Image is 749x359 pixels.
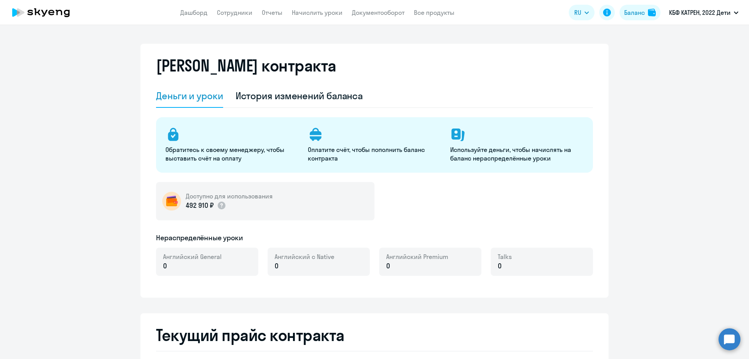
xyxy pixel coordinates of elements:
[156,89,223,102] div: Деньги и уроки
[498,261,502,271] span: 0
[180,9,208,16] a: Дашборд
[665,3,742,22] button: КБФ КАТРЕН, 2022 Дети
[156,56,336,75] h2: [PERSON_NAME] контракта
[619,5,660,20] button: Балансbalance
[352,9,405,16] a: Документооборот
[156,326,593,345] h2: Текущий прайс контракта
[163,261,167,271] span: 0
[275,261,279,271] span: 0
[574,8,581,17] span: RU
[386,261,390,271] span: 0
[217,9,252,16] a: Сотрудники
[498,252,512,261] span: Talks
[669,8,731,17] p: КБФ КАТРЕН, 2022 Дети
[156,233,243,243] h5: Нераспределённые уроки
[414,9,454,16] a: Все продукты
[292,9,343,16] a: Начислить уроки
[308,145,441,163] p: Оплатите счёт, чтобы пополнить баланс контракта
[624,8,645,17] div: Баланс
[648,9,656,16] img: balance
[186,200,226,211] p: 492 910 ₽
[569,5,595,20] button: RU
[262,9,282,16] a: Отчеты
[165,145,298,163] p: Обратитесь к своему менеджеру, чтобы выставить счёт на оплату
[162,192,181,211] img: wallet-circle.png
[386,252,448,261] span: Английский Premium
[163,252,222,261] span: Английский General
[450,145,583,163] p: Используйте деньги, чтобы начислять на баланс нераспределённые уроки
[236,89,363,102] div: История изменений баланса
[275,252,334,261] span: Английский с Native
[186,192,273,200] h5: Доступно для использования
